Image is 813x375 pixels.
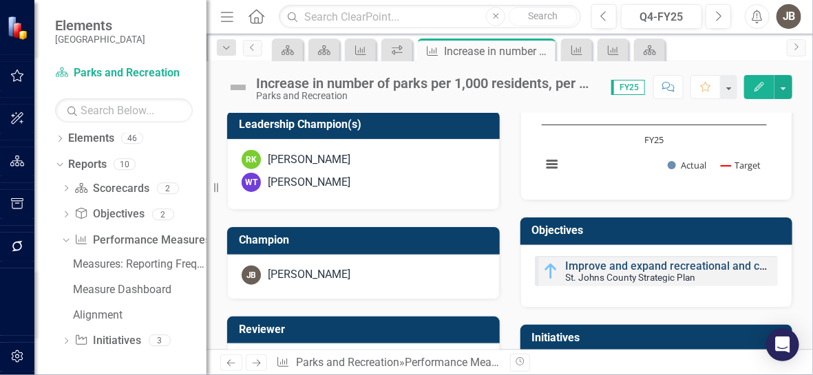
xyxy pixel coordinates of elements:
[239,118,493,131] h3: Leadership Champion(s)
[777,4,801,29] button: JB
[668,160,706,171] button: Show Actual
[157,182,179,194] div: 2
[276,355,499,371] div: » »
[405,356,518,369] a: Performance Measures
[121,133,143,144] div: 46
[55,34,145,45] small: [GEOGRAPHIC_DATA]
[70,304,207,326] a: Alignment
[242,150,261,169] div: RK
[256,91,598,101] div: Parks and Recreation
[239,234,493,246] h3: Champion
[268,267,350,283] div: [PERSON_NAME]
[509,7,578,26] button: Search
[55,65,193,81] a: Parks and Recreation
[68,131,114,147] a: Elements
[70,253,207,275] a: Measures: Reporting Frequencies and Assigning Owners
[644,133,664,146] text: FY25
[542,263,559,279] img: In Progress
[70,279,207,301] a: Measure Dashboard
[68,157,107,173] a: Reports
[621,4,702,29] button: Q4-FY25
[256,76,598,91] div: Increase in number of parks per 1,000 residents, per National Recreation and Parks Association
[279,5,581,29] input: Search ClearPoint...
[766,328,799,361] div: Open Intercom Messenger
[566,272,696,283] small: St. Johns County Strategic Plan
[73,283,207,296] div: Measure Dashboard
[611,80,645,95] span: FY25
[532,224,786,237] h3: Objectives
[532,332,786,344] h3: Initiatives
[74,333,141,349] a: Initiatives
[529,10,558,21] span: Search
[542,155,562,174] button: View chart menu, Chart
[74,233,211,248] a: Performance Measures
[626,9,697,25] div: Q4-FY25
[55,17,145,34] span: Elements
[268,175,350,191] div: [PERSON_NAME]
[444,43,552,60] div: Increase in number of parks per 1,000 residents, per National Recreation and Parks Association
[268,152,350,168] div: [PERSON_NAME]
[73,309,207,321] div: Alignment
[114,158,136,170] div: 10
[74,206,145,222] a: Objectives
[242,266,261,285] div: JB
[239,323,493,336] h3: Reviewer
[735,159,761,171] text: Target
[681,159,706,171] text: Actual
[74,181,149,197] a: Scorecards
[721,160,761,171] button: Show Target
[55,98,193,122] input: Search Below...
[242,173,261,192] div: WT
[227,76,249,98] img: Not Defined
[73,258,207,270] div: Measures: Reporting Frequencies and Assigning Owners
[149,335,171,347] div: 3
[152,208,174,220] div: 2
[296,356,399,369] a: Parks and Recreation
[7,15,31,39] img: ClearPoint Strategy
